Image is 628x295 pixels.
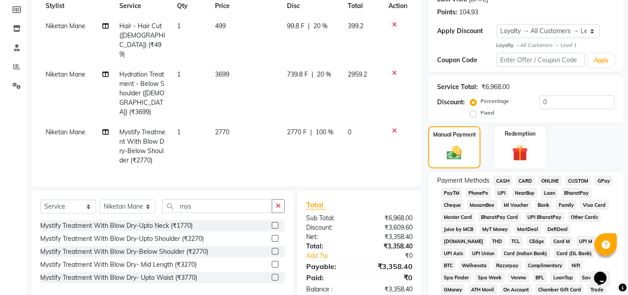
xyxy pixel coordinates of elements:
span: NearBuy [512,188,538,198]
span: Other Cards [568,212,601,222]
div: Paid: [299,272,359,283]
span: Card (DL Bank) [554,248,595,258]
span: 1 [177,22,181,30]
span: PhonePe [466,188,491,198]
div: ₹3,358.40 [359,285,419,294]
span: UPI Union [469,248,497,258]
strong: Loyalty → [497,42,520,48]
span: 3699 [215,70,230,78]
span: MyT Money [480,224,511,234]
span: Bank [535,200,552,210]
span: Niketan Mane [46,128,85,136]
img: _gift.svg [507,143,533,163]
span: MariDeal [514,224,541,234]
span: | [312,70,313,79]
span: TCL [509,236,523,246]
span: BFL [533,272,547,282]
span: BTC [441,260,455,270]
div: ₹3,358.40 [359,242,419,251]
span: GMoney [441,284,465,295]
span: Card (Indian Bank) [501,248,550,258]
span: Family [556,200,577,210]
div: ₹6,968.00 [359,214,419,223]
div: 104.93 [459,8,478,17]
div: Mystify Treatment With Blow Dry- Mid Length (₹3270) [40,260,197,269]
div: ₹6,968.00 [481,82,510,92]
div: Sub Total: [299,214,359,223]
span: Spa Week [475,272,505,282]
span: CASH [493,175,512,186]
label: Manual Payment [433,131,476,139]
label: Redemption [505,130,535,138]
input: Enter Offer / Coupon Code [497,53,585,67]
span: Cheque [441,200,464,210]
span: 739.8 F [287,70,308,79]
span: 2770 F [287,128,307,137]
span: Nift [569,260,583,270]
span: MI Voucher [501,200,531,210]
span: 2770 [215,128,230,136]
div: Apply Discount [437,26,496,36]
div: Mystify Treatment With Blow Dry-Upto Neck (₹1770) [40,221,193,231]
div: Points: [437,8,457,17]
button: Apply [589,54,614,67]
span: Niketan Mane [46,70,85,78]
span: 399.2 [348,22,363,30]
div: Mystify Treatment With Blow Dry- Upto Waist (₹3770) [40,273,197,282]
iframe: chat widget [590,259,619,286]
div: Discount: [299,223,359,232]
span: Loan [541,188,558,198]
span: Master Card [441,212,475,222]
span: 0 [348,128,351,136]
span: | [310,128,312,137]
span: Juice by MCB [441,224,476,234]
span: Venmo [508,272,529,282]
span: 2959.2 [348,70,367,78]
div: Net: [299,232,359,242]
a: Add Tip [299,251,369,261]
span: [DOMAIN_NAME] [441,236,486,246]
span: On Account [501,284,532,295]
span: GPay [594,175,613,186]
span: UPI [495,188,509,198]
span: MosamBee [467,200,497,210]
span: 499 [215,22,226,30]
span: ONLINE [539,175,562,186]
span: DefiDeal [545,224,571,234]
span: 1 [177,70,181,78]
span: UPI BharatPay [525,212,565,222]
span: Visa Card [580,200,609,210]
label: Fixed [480,109,494,117]
span: Card M [550,236,573,246]
div: ₹3,358.40 [359,261,419,272]
span: Hydration Treatment - Below Shoulder ([DEMOGRAPHIC_DATA]) (₹3699) [119,70,164,116]
div: Service Total: [437,82,478,92]
span: BharatPay Card [478,212,521,222]
span: 20 % [317,70,331,79]
span: Wellnessta [459,260,490,270]
span: Razorpay [493,260,522,270]
span: SaveIN [579,272,602,282]
div: ₹0 [370,251,420,261]
span: BharatPay [561,188,592,198]
span: 20 % [313,21,328,31]
input: Search or Scan [162,199,272,213]
div: ₹0 [359,272,419,283]
div: Discount: [437,98,465,107]
div: Payable: [299,261,359,272]
span: Hair - Hair Cut ([DEMOGRAPHIC_DATA]) (₹499) [119,22,165,58]
div: Mystify Treatment With Blow Dry-Upto Shoulder (₹2270) [40,234,204,244]
div: Balance : [299,285,359,294]
span: CEdge [527,236,547,246]
div: ₹3,609.60 [359,223,419,232]
span: Niketan Mane [46,22,85,30]
span: ATH Movil [468,284,497,295]
span: Payment Methods [437,176,489,185]
img: _cash.svg [442,144,466,162]
span: UPI M [576,236,595,246]
span: CUSTOM [565,175,591,186]
span: 1 [177,128,181,136]
span: LoanTap [550,272,576,282]
span: CARD [516,175,535,186]
span: 100 % [316,128,333,137]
